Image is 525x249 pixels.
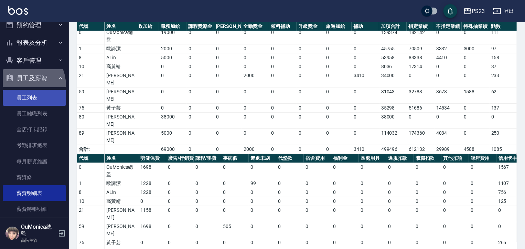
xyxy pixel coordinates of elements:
[496,163,524,179] td: 1567
[221,222,249,238] td: 505
[3,16,66,34] button: 預約管理
[352,145,379,154] td: 3410
[435,113,462,129] td: 0
[194,179,221,188] td: 0
[304,206,331,222] td: 0
[214,113,242,129] td: 0
[379,129,407,145] td: 114032
[3,106,66,122] a: 員工離職列表
[379,71,407,87] td: 34000
[435,53,462,62] td: 4410
[214,145,242,154] td: 0
[187,129,214,145] td: 0
[441,197,469,206] td: 0
[324,22,352,31] th: 旅遊加給
[105,154,139,163] th: 姓名
[324,129,352,145] td: 0
[352,53,379,62] td: 0
[139,188,166,197] td: 1228
[194,163,221,179] td: 0
[166,163,194,179] td: 0
[187,62,214,71] td: 0
[331,197,359,206] td: 0
[21,237,56,243] p: 高階主管
[214,104,242,113] td: 0
[443,4,457,18] button: save
[105,28,139,44] td: OuMonica總監
[194,154,221,163] th: 課程/學費
[435,87,462,104] td: 3678
[166,197,194,206] td: 0
[132,87,159,104] td: 0
[187,87,214,104] td: 0
[77,44,105,53] td: 1
[276,154,304,163] th: 代墊款
[276,188,304,197] td: 0
[490,87,517,104] td: 62
[435,28,462,44] td: 0
[304,179,331,188] td: 0
[132,129,159,145] td: 0
[77,104,105,113] td: 75
[435,71,462,87] td: 0
[490,113,517,129] td: 0
[461,4,487,18] button: PS23
[242,129,269,145] td: 0
[407,28,435,44] td: 182142
[242,87,269,104] td: 0
[187,44,214,53] td: 0
[386,163,414,179] td: 0
[77,28,105,44] td: 0
[221,188,249,197] td: 0
[462,53,490,62] td: 0
[269,53,297,62] td: 0
[166,179,194,188] td: 0
[269,104,297,113] td: 0
[139,163,166,179] td: 1698
[3,69,66,87] button: 員工及薪資
[249,154,276,163] th: 遲退未刷
[414,163,441,179] td: 0
[324,145,352,154] td: 0
[304,163,331,179] td: 0
[331,179,359,188] td: 0
[462,71,490,87] td: 0
[221,206,249,222] td: 0
[324,71,352,87] td: 0
[77,113,105,129] td: 80
[297,145,324,154] td: 0
[221,163,249,179] td: 0
[214,62,242,71] td: 0
[159,145,187,154] td: 69000
[352,113,379,129] td: 0
[469,154,496,163] th: 課程費用
[331,206,359,222] td: 0
[249,163,276,179] td: 0
[6,227,19,240] img: Person
[379,44,407,53] td: 45755
[490,53,517,62] td: 158
[331,188,359,197] td: 0
[324,53,352,62] td: 0
[407,22,434,31] th: 指定業績
[297,22,324,31] th: 升級獎金
[3,137,66,153] a: 考勤排班總表
[379,145,407,154] td: 499496
[3,169,66,185] a: 薪資條
[297,104,324,113] td: 0
[77,87,105,104] td: 59
[386,179,414,188] td: 0
[490,71,517,87] td: 233
[249,222,276,238] td: 0
[77,145,105,154] td: 合計:
[379,104,407,113] td: 35298
[159,71,187,87] td: 0
[297,87,324,104] td: 0
[462,22,489,31] th: 特殊抽業績
[359,188,386,197] td: 0
[105,22,139,31] th: 姓名
[187,28,214,44] td: 0
[331,154,359,163] th: 福利金
[249,179,276,188] td: 99
[269,129,297,145] td: 0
